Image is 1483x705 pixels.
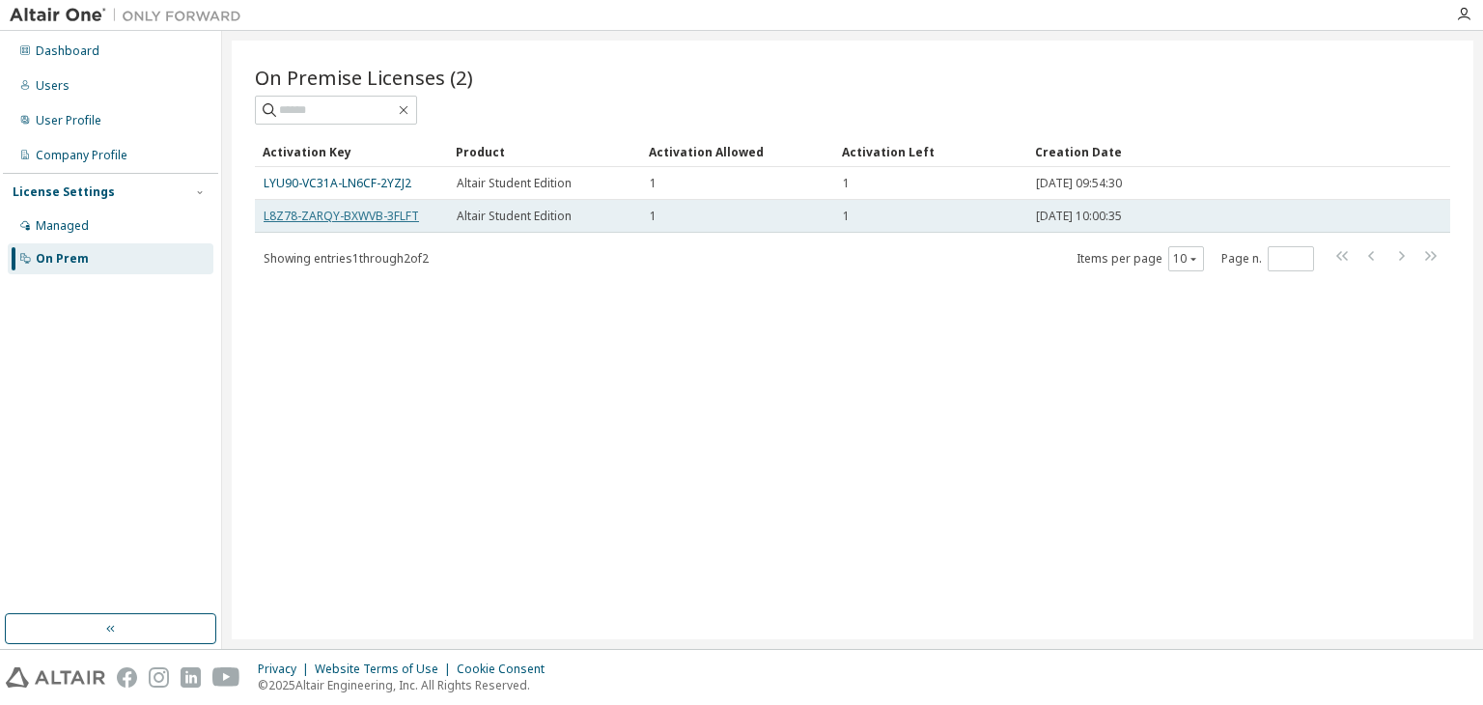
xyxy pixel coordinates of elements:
[6,667,105,688] img: altair_logo.svg
[1221,246,1314,271] span: Page n.
[36,78,70,94] div: Users
[10,6,251,25] img: Altair One
[1077,246,1204,271] span: Items per page
[264,208,419,224] a: L8Z78-ZARQY-BXWVB-3FLFT
[457,209,572,224] span: Altair Student Edition
[315,662,457,677] div: Website Terms of Use
[264,175,411,191] a: LYU90-VC31A-LN6CF-2YZJ2
[264,250,429,267] span: Showing entries 1 through 2 of 2
[650,209,657,224] span: 1
[36,43,99,59] div: Dashboard
[36,113,101,128] div: User Profile
[36,218,89,234] div: Managed
[650,176,657,191] span: 1
[1173,251,1199,267] button: 10
[1036,176,1122,191] span: [DATE] 09:54:30
[13,184,115,200] div: License Settings
[1036,209,1122,224] span: [DATE] 10:00:35
[258,662,315,677] div: Privacy
[457,176,572,191] span: Altair Student Edition
[649,136,826,167] div: Activation Allowed
[1035,136,1365,167] div: Creation Date
[843,209,850,224] span: 1
[149,667,169,688] img: instagram.svg
[842,136,1020,167] div: Activation Left
[263,136,440,167] div: Activation Key
[212,667,240,688] img: youtube.svg
[843,176,850,191] span: 1
[258,677,556,693] p: © 2025 Altair Engineering, Inc. All Rights Reserved.
[457,662,556,677] div: Cookie Consent
[456,136,633,167] div: Product
[36,148,127,163] div: Company Profile
[36,251,89,267] div: On Prem
[255,64,473,91] span: On Premise Licenses (2)
[181,667,201,688] img: linkedin.svg
[117,667,137,688] img: facebook.svg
